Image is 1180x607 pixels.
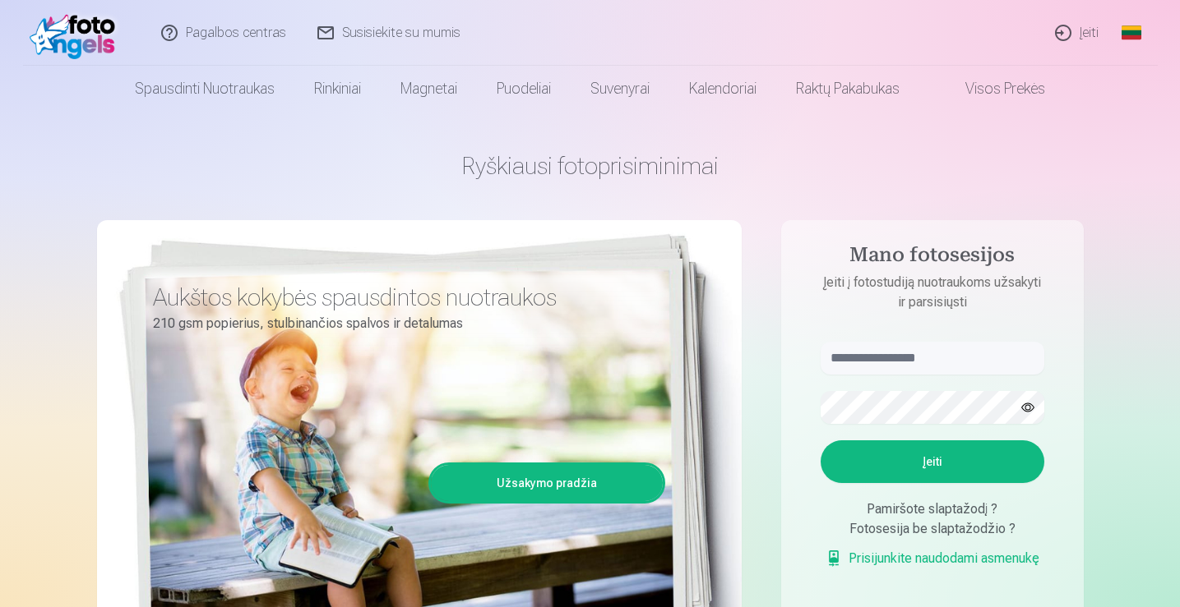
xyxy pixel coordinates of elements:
p: Įeiti į fotostudiją nuotraukoms užsakyti ir parsisiųsti [804,273,1061,312]
a: Suvenyrai [571,66,669,112]
a: Prisijunkite naudodami asmenukę [826,549,1039,568]
a: Raktų pakabukas [776,66,919,112]
a: Spausdinti nuotraukas [115,66,294,112]
button: Įeiti [821,440,1044,483]
img: /fa2 [30,7,124,59]
h1: Ryškiausi fotoprisiminimai [97,151,1084,181]
div: Fotosesija be slaptažodžio ? [821,519,1044,539]
h4: Mano fotosesijos [804,243,1061,273]
a: Magnetai [381,66,477,112]
a: Kalendoriai [669,66,776,112]
p: 210 gsm popierius, stulbinančios spalvos ir detalumas [153,312,653,335]
h3: Aukštos kokybės spausdintos nuotraukos [153,283,653,312]
div: Pamiršote slaptažodį ? [821,499,1044,519]
a: Puodeliai [477,66,571,112]
a: Visos prekės [919,66,1065,112]
a: Rinkiniai [294,66,381,112]
a: Užsakymo pradžia [431,465,663,501]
